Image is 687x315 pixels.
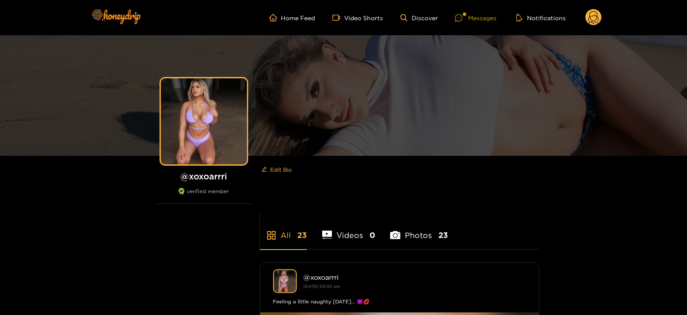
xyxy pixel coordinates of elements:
button: editEdit Bio [260,163,294,176]
span: 23 [438,230,448,241]
li: Photos [390,210,448,249]
li: Videos [322,210,376,249]
span: video-camera [333,14,345,22]
button: Notifications [514,13,568,22]
a: Discover [400,14,438,22]
li: All [260,210,307,249]
img: xoxoarrri [273,269,297,293]
span: 0 [370,230,375,241]
span: Edit Bio [271,165,292,174]
div: verified member [157,188,251,204]
div: Feeling a little naughty [DATE]… 😈💋 [273,297,526,306]
div: @ xoxoarrri [304,273,526,281]
a: Video Shorts [333,14,383,22]
div: Messages [455,13,496,23]
small: [DATE] 00:30 am [304,284,340,289]
h1: @ xoxoarrri [157,171,251,182]
span: 23 [298,230,307,241]
span: appstore [266,230,277,241]
span: edit [262,167,267,173]
span: home [269,14,281,22]
a: Home Feed [269,14,315,22]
